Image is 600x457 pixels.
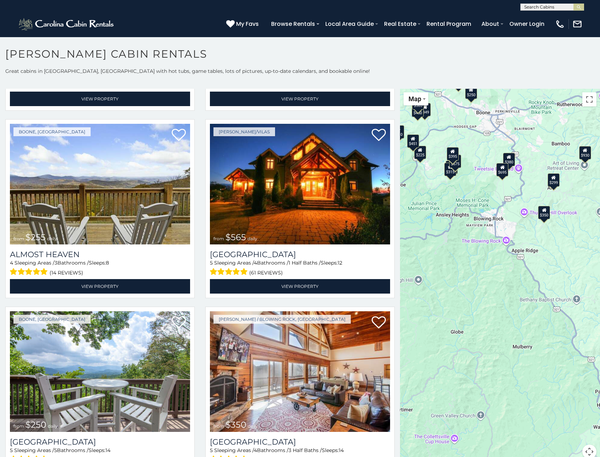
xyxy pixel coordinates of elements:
[248,423,258,429] span: daily
[210,260,213,266] span: 5
[213,423,224,429] span: from
[288,447,322,453] span: 3 Half Baths /
[50,268,83,277] span: (14 reviews)
[54,447,57,453] span: 5
[226,19,261,29] a: My Favs
[10,250,190,259] a: Almost Heaven
[538,206,550,219] div: $350
[10,437,190,447] h3: Pinnacle View Lodge
[412,104,424,117] div: $460
[210,311,390,432] a: Blackberry Ridge from $350 daily
[210,259,390,277] div: Sleeping Areas / Bathrooms / Sleeps:
[548,173,560,187] div: $299
[210,279,390,294] a: View Property
[381,18,420,30] a: Real Estate
[210,250,390,259] h3: Wilderness Lodge
[225,232,246,242] span: $565
[582,92,596,106] button: Toggle fullscreen view
[10,259,190,277] div: Sleeping Areas / Bathrooms / Sleeps:
[105,447,110,453] span: 14
[579,146,591,160] div: $930
[423,18,475,30] a: Rental Program
[172,128,186,143] a: Add to favorites
[106,260,109,266] span: 8
[407,134,419,148] div: $451
[497,163,509,177] div: $695
[322,18,377,30] a: Local Area Guide
[419,103,431,116] div: $349
[10,447,13,453] span: 5
[268,18,319,30] a: Browse Rentals
[210,447,213,453] span: 5
[254,447,257,453] span: 4
[13,127,91,136] a: Boone, [GEOGRAPHIC_DATA]
[338,260,342,266] span: 12
[506,18,548,30] a: Owner Login
[25,232,46,242] span: $255
[13,423,24,429] span: from
[10,92,190,106] a: View Property
[210,124,390,244] img: Wilderness Lodge
[555,19,565,29] img: phone-regular-white.png
[254,260,257,266] span: 4
[572,19,582,29] img: mail-regular-white.png
[450,155,462,168] div: $675
[13,236,24,241] span: from
[478,18,503,30] a: About
[10,124,190,244] a: Almost Heaven from $255 daily
[414,146,426,159] div: $225
[10,311,190,432] img: Pinnacle View Lodge
[10,279,190,294] a: View Property
[247,236,257,241] span: daily
[465,86,477,99] div: $250
[225,420,246,430] span: $350
[10,124,190,244] img: Almost Heaven
[210,311,390,432] img: Blackberry Ridge
[47,236,57,241] span: daily
[18,17,116,31] img: White-1-2.png
[236,19,259,28] span: My Favs
[172,316,186,330] a: Add to favorites
[503,153,515,166] div: $380
[10,311,190,432] a: Pinnacle View Lodge from $250 daily
[213,127,275,136] a: [PERSON_NAME]/Vilas
[210,437,390,447] a: [GEOGRAPHIC_DATA]
[210,92,390,106] a: View Property
[288,260,321,266] span: 1 Half Baths /
[48,423,58,429] span: daily
[249,268,283,277] span: (61 reviews)
[213,315,351,324] a: [PERSON_NAME] / Blowing Rock, [GEOGRAPHIC_DATA]
[25,420,46,430] span: $250
[213,236,224,241] span: from
[55,260,57,266] span: 3
[210,437,390,447] h3: Blackberry Ridge
[404,92,428,105] button: Change map style
[10,260,13,266] span: 4
[339,447,344,453] span: 14
[13,315,91,324] a: Boone, [GEOGRAPHIC_DATA]
[372,128,386,143] a: Add to favorites
[210,124,390,244] a: Wilderness Lodge from $565 daily
[444,163,456,176] div: $315
[408,95,421,103] span: Map
[10,437,190,447] a: [GEOGRAPHIC_DATA]
[447,147,459,161] div: $395
[210,250,390,259] a: [GEOGRAPHIC_DATA]
[372,316,386,330] a: Add to favorites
